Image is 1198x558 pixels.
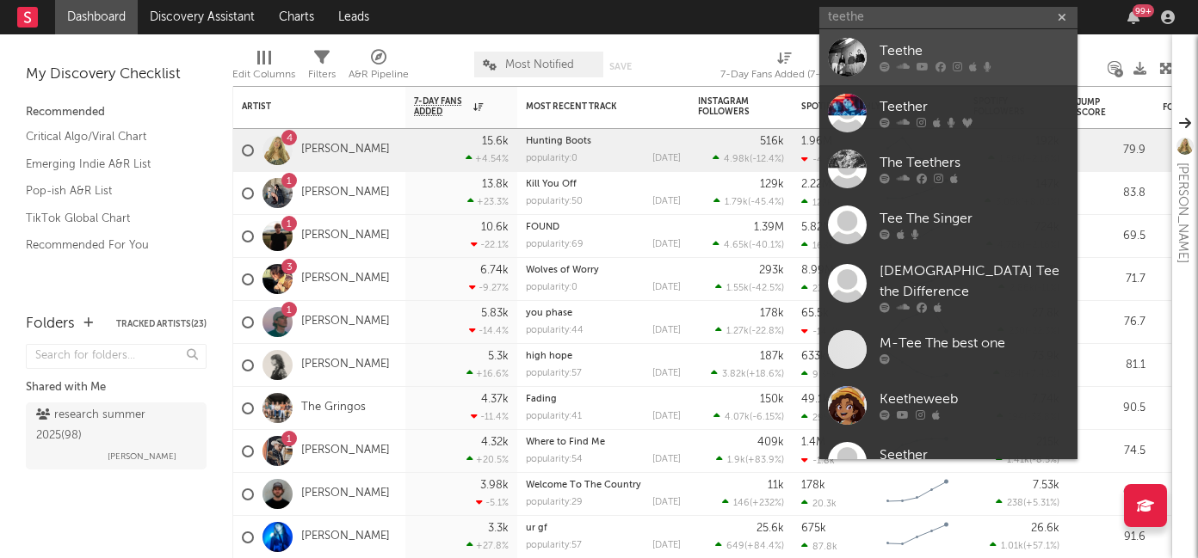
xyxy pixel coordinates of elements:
div: Keetheweeb [880,389,1069,410]
div: -14.4 % [469,325,509,336]
div: 26.6k [1031,523,1059,534]
div: Folders [26,314,75,334]
a: The Teethers [819,141,1078,197]
div: 409k [757,437,784,448]
div: ( ) [996,497,1059,508]
div: [DEMOGRAPHIC_DATA] Tee the Difference [880,261,1069,303]
a: [PERSON_NAME] [301,143,390,157]
span: 649 [726,542,744,551]
div: M-Tee The best one [880,334,1069,354]
div: A&R Pipeline [349,43,409,93]
div: [DATE] [652,240,681,249]
div: ( ) [711,368,784,379]
div: ( ) [713,196,784,207]
div: 168k [801,240,834,251]
input: Search for folders... [26,344,207,369]
div: -22.1 % [471,239,509,250]
div: [DATE] [652,283,681,292]
a: M-Tee The best one [819,322,1078,377]
div: 49.1k [801,394,829,405]
div: 5.82M [801,222,832,233]
a: Tee The Singer [819,197,1078,253]
div: 2.22M [801,179,831,190]
span: -45.4 % [750,198,781,207]
div: Filters [308,64,336,85]
div: 15.6k [482,136,509,147]
a: The Gringos [301,401,366,415]
div: 69.5 [1077,226,1146,247]
div: ( ) [715,540,784,551]
a: [PERSON_NAME] [301,315,390,329]
div: 10.6k [481,222,509,233]
div: 516k [760,136,784,147]
div: 8.99M [801,265,834,276]
span: +84.4 % [747,542,781,551]
a: Recommended For You [26,236,189,254]
div: My Discovery Checklist [26,64,207,85]
a: Pop-ish A&R List [26,181,189,200]
span: 4.65k [724,241,749,250]
span: -6.15 % [752,413,781,422]
span: -22.8 % [751,327,781,336]
span: +57.1 % [1026,542,1057,551]
div: popularity: 29 [526,498,583,507]
div: 3.98k [480,480,509,491]
div: ( ) [715,325,784,336]
div: 150k [760,394,784,405]
div: 76.7 [1077,312,1146,333]
div: -5.1 % [476,497,509,508]
span: 7-Day Fans Added [414,96,469,117]
div: 7-Day Fans Added (7-Day Fans Added) [720,64,849,85]
a: Keetheweeb [819,377,1078,433]
span: 4.07k [725,413,750,422]
div: 83.8 [1077,183,1146,204]
div: ( ) [996,454,1059,465]
div: Recommended [26,102,207,123]
div: Instagram Followers [698,96,758,117]
div: +20.5 % [466,454,509,465]
div: ( ) [713,239,784,250]
div: 5.83k [481,308,509,319]
div: popularity: 0 [526,283,577,292]
span: -40.1 % [751,241,781,250]
div: 293k [759,265,784,276]
div: 122k [801,197,832,208]
div: ur gf [526,524,681,533]
div: 7-Day Fans Added (7-Day Fans Added) [720,43,849,93]
div: 11k [768,480,784,491]
a: Fading [526,395,557,404]
div: popularity: 54 [526,455,583,464]
div: ( ) [990,540,1059,551]
a: [PERSON_NAME] [301,487,390,501]
button: Tracked Artists(23) [116,320,207,328]
div: 90.5 [1077,398,1146,419]
div: Kill You Off [526,180,681,189]
span: 1.9k [727,456,745,465]
a: [PERSON_NAME] [301,444,390,458]
div: [DATE] [652,326,681,335]
div: 7.53k [1033,480,1059,491]
div: -11.4 % [471,411,509,422]
div: [DATE] [652,412,681,421]
div: Hunting Boots [526,137,681,146]
div: you phase [526,309,681,318]
div: [DATE] [652,498,681,507]
a: Where to Find Me [526,438,605,447]
div: 90.2 [1077,484,1146,505]
a: Teethe [819,29,1078,85]
span: 4.98k [724,155,750,164]
div: 4.37k [481,394,509,405]
div: popularity: 41 [526,412,582,421]
div: [DATE] [652,369,681,378]
span: [PERSON_NAME] [108,446,176,467]
a: research summer 2025(98)[PERSON_NAME] [26,402,207,469]
div: 633k [801,351,826,362]
div: Artist [242,101,371,112]
div: Jump Score [1077,97,1120,118]
div: Fading [526,395,681,404]
div: Wolves of Worry [526,266,681,275]
div: 1.4M [801,437,825,448]
div: popularity: 0 [526,154,577,163]
span: +83.9 % [748,456,781,465]
a: FOUND [526,223,559,232]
